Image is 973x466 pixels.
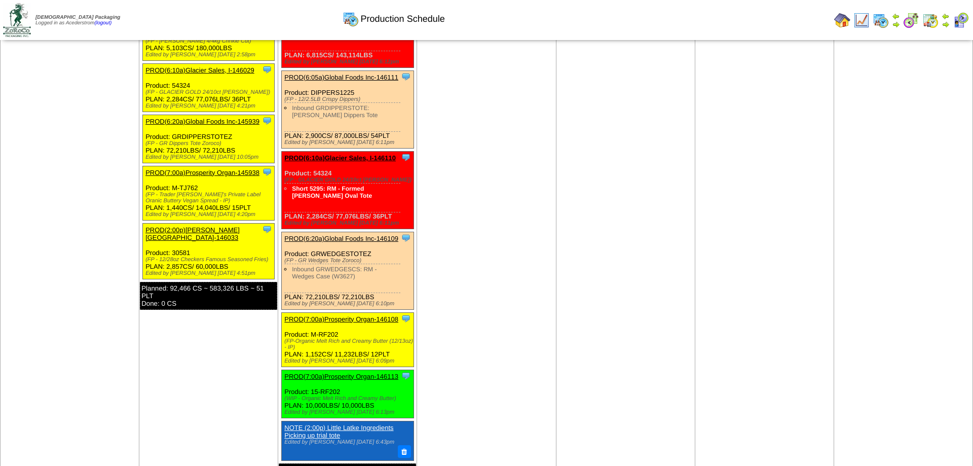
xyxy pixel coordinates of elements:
[35,15,120,20] span: [DEMOGRAPHIC_DATA] Packaging
[262,167,272,177] img: Tooltip
[903,12,919,28] img: calendarblend.gif
[922,12,939,28] img: calendarinout.gif
[145,103,274,109] div: Edited by [PERSON_NAME] [DATE] 4:21pm
[284,409,413,415] div: Edited by [PERSON_NAME] [DATE] 6:13pm
[94,20,111,26] a: (logout)
[892,20,900,28] img: arrowright.gif
[834,12,850,28] img: home.gif
[145,140,274,147] div: (FP - GR Dippers Tote Zoroco)
[143,63,275,112] div: Product: 54324 PLAN: 2,284CS / 77,076LBS / 36PLT
[145,169,259,176] a: PROD(7:00a)Prosperity Organ-145938
[143,166,275,220] div: Product: M-TJ762 PLAN: 1,440CS / 14,040LBS / 15PLT
[282,151,414,229] div: Product: 54324 PLAN: 2,284CS / 77,076LBS / 36PLT
[284,235,398,242] a: PROD(6:20a)Global Foods Inc-146109
[262,64,272,75] img: Tooltip
[284,258,413,264] div: (FP - GR Wedges Tote Zoroco)
[143,223,275,279] div: Product: 30581 PLAN: 2,857CS / 60,000LBS
[284,396,413,402] div: (WIP - Organic Melt Rich and Creamy Butter)
[401,371,411,381] img: Tooltip
[942,12,950,20] img: arrowleft.gif
[361,14,445,24] span: Production Schedule
[145,257,274,263] div: (FP - 12/28oz Checkers Famous Seasoned Fries)
[284,358,413,364] div: Edited by [PERSON_NAME] [DATE] 6:09pm
[3,3,31,37] img: zoroco-logo-small.webp
[35,15,120,26] span: Logged in as Acederstrom
[892,12,900,20] img: arrowleft.gif
[262,224,272,234] img: Tooltip
[145,118,259,125] a: PROD(6:20a)Global Foods Inc-145939
[953,12,969,28] img: calendarcustomer.gif
[284,373,398,380] a: PROD(7:00a)Prosperity Organ-146113
[873,12,889,28] img: calendarprod.gif
[284,220,413,226] div: Edited by [PERSON_NAME] [DATE] 6:11pm
[145,89,274,95] div: (FP - GLACIER GOLD 24/10ct [PERSON_NAME])
[284,59,413,65] div: Edited by [PERSON_NAME] [DATE] 6:12pm
[282,232,414,309] div: Product: GRWEDGESTOTEZ PLAN: 72,210LBS / 72,210LBS
[145,154,274,160] div: Edited by [PERSON_NAME] [DATE] 10:05pm
[942,20,950,28] img: arrowright.gif
[282,312,414,367] div: Product: M-RF202 PLAN: 1,152CS / 11,232LBS / 12PLT
[282,70,414,148] div: Product: DIPPERS1225 PLAN: 2,900CS / 87,000LBS / 54PLT
[284,315,398,323] a: PROD(7:00a)Prosperity Organ-146108
[145,66,254,74] a: PROD(6:10a)Glacier Sales, I-146029
[401,152,411,162] img: Tooltip
[292,266,377,280] a: Inbound GRWEDGESCS: RM - Wedges Case (W3627)
[401,313,411,324] img: Tooltip
[401,233,411,243] img: Tooltip
[284,439,408,445] div: Edited by [PERSON_NAME] [DATE] 6:43pm
[140,282,277,310] div: Planned: 92,466 CS ~ 583,326 LBS ~ 51 PLT Done: 0 CS
[145,52,274,58] div: Edited by [PERSON_NAME] [DATE] 2:58pm
[262,116,272,126] img: Tooltip
[284,424,393,439] a: NOTE (2:00p) Little Latke Ingredients Picking up trial tote
[292,104,378,119] a: Inbound GRDIPPERSTOTE: [PERSON_NAME] Dippers Tote
[145,226,240,241] a: PROD(2:00p)[PERSON_NAME][GEOGRAPHIC_DATA]-146033
[853,12,870,28] img: line_graph.gif
[284,301,413,307] div: Edited by [PERSON_NAME] [DATE] 6:10pm
[145,270,274,276] div: Edited by [PERSON_NAME] [DATE] 4:51pm
[398,445,411,458] button: Delete Note
[143,115,275,163] div: Product: GRDIPPERSTOTEZ PLAN: 72,210LBS / 72,210LBS
[284,139,413,146] div: Edited by [PERSON_NAME] [DATE] 6:11pm
[284,154,396,162] a: PROD(6:10a)Glacier Sales, I-146110
[343,11,359,27] img: calendarprod.gif
[282,370,414,418] div: Product: 15-RF202 PLAN: 10,000LBS / 10,000LBS
[401,71,411,82] img: Tooltip
[284,177,413,183] div: (FP - GLACIER GOLD 24/10ct [PERSON_NAME])
[145,211,274,218] div: Edited by [PERSON_NAME] [DATE] 4:20pm
[284,338,413,350] div: (FP-Organic Melt Rich and Creamy Butter (12/13oz) - IP)
[145,192,274,204] div: (FP - Trader [PERSON_NAME]'s Private Label Oranic Buttery Vegan Spread - IP)
[284,74,398,81] a: PROD(6:05a)Global Foods Inc-146111
[284,96,413,102] div: (FP - 12/2.5LB Crispy Dippers)
[292,185,372,199] a: Short 5295: RM - Formed [PERSON_NAME] Oval Tote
